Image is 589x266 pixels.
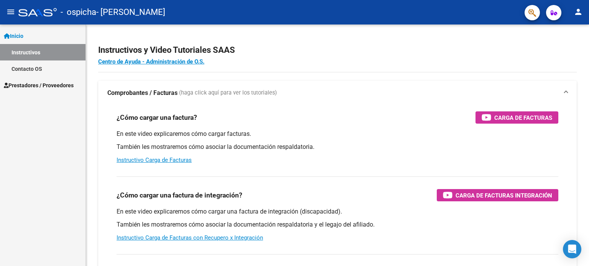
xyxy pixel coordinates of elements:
strong: Comprobantes / Facturas [107,89,178,97]
a: Instructivo Carga de Facturas [117,157,192,163]
mat-icon: menu [6,7,15,16]
mat-icon: person [574,7,583,16]
p: También les mostraremos cómo asociar la documentación respaldatoria. [117,143,558,151]
span: (haga click aquí para ver los tutoriales) [179,89,277,97]
h3: ¿Cómo cargar una factura de integración? [117,190,242,201]
span: Carga de Facturas Integración [456,191,552,200]
a: Centro de Ayuda - Administración de O.S. [98,58,204,65]
p: También les mostraremos cómo asociar la documentación respaldatoria y el legajo del afiliado. [117,220,558,229]
p: En este video explicaremos cómo cargar facturas. [117,130,558,138]
a: Instructivo Carga de Facturas con Recupero x Integración [117,234,263,241]
mat-expansion-panel-header: Comprobantes / Facturas (haga click aquí para ver los tutoriales) [98,81,577,105]
span: - [PERSON_NAME] [96,4,165,21]
p: En este video explicaremos cómo cargar una factura de integración (discapacidad). [117,207,558,216]
div: Open Intercom Messenger [563,240,581,258]
h3: ¿Cómo cargar una factura? [117,112,197,123]
button: Carga de Facturas Integración [437,189,558,201]
h2: Instructivos y Video Tutoriales SAAS [98,43,577,57]
span: Inicio [4,32,23,40]
span: Prestadores / Proveedores [4,81,74,90]
span: - ospicha [61,4,96,21]
button: Carga de Facturas [475,111,558,124]
span: Carga de Facturas [494,113,552,122]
